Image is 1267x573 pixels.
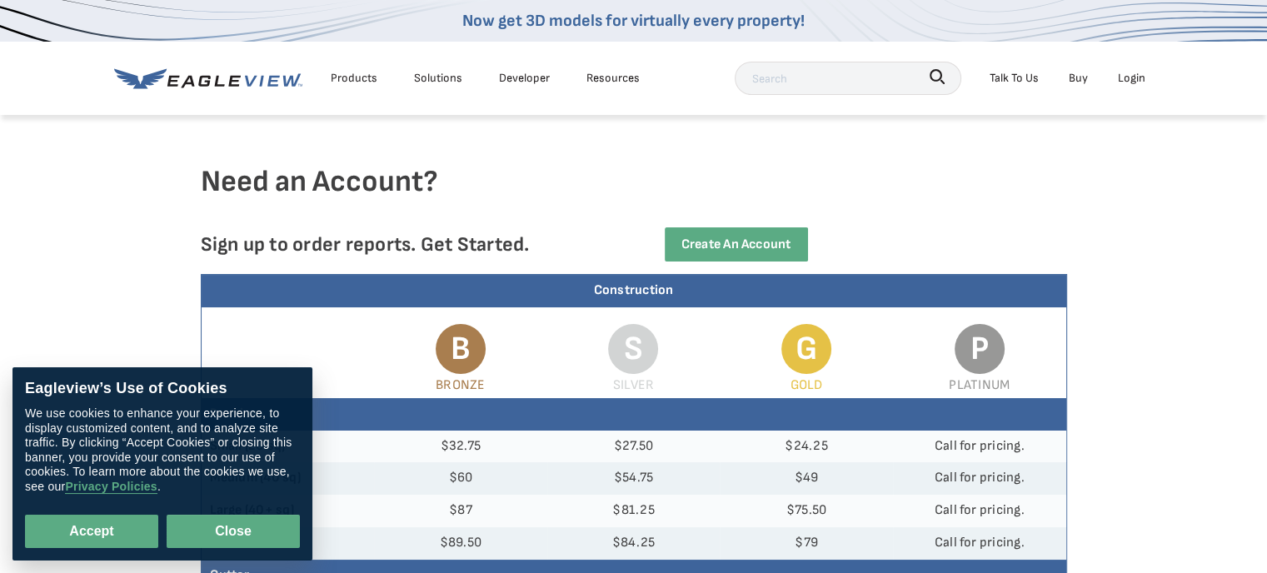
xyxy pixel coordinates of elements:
[781,324,831,374] span: G
[65,480,157,494] a: Privacy Policies
[25,380,300,398] div: Eagleview’s Use of Cookies
[374,431,547,463] td: $32.75
[462,11,805,31] a: Now get 3D models for virtually every property!
[720,462,893,495] td: $49
[374,527,547,560] td: $89.50
[25,515,158,548] button: Accept
[547,462,721,495] td: $54.75
[374,462,547,495] td: $60
[893,527,1066,560] td: Call for pricing.
[499,67,550,88] a: Developer
[1118,67,1145,88] div: Login
[374,495,547,527] td: $87
[665,227,808,262] a: Create an Account
[201,163,1067,227] h4: Need an Account?
[720,431,893,463] td: $24.25
[949,377,1010,393] span: Platinum
[613,377,654,393] span: Silver
[331,67,377,88] div: Products
[720,527,893,560] td: $79
[893,495,1066,527] td: Call for pricing.
[436,324,486,374] span: B
[735,62,961,95] input: Search
[608,324,658,374] span: S
[893,462,1066,495] td: Call for pricing.
[202,398,1066,431] th: Premium
[586,67,640,88] div: Resources
[893,431,1066,463] td: Call for pricing.
[791,377,823,393] span: Gold
[955,324,1005,374] span: P
[547,527,721,560] td: $84.25
[1069,67,1088,88] a: Buy
[547,495,721,527] td: $81.25
[990,67,1039,88] div: Talk To Us
[25,406,300,494] div: We use cookies to enhance your experience, to display customized content, and to analyze site tra...
[167,515,300,548] button: Close
[436,377,485,393] span: Bronze
[201,232,607,257] p: Sign up to order reports. Get Started.
[547,431,721,463] td: $27.50
[720,495,893,527] td: $75.50
[202,275,1066,307] div: Construction
[414,67,462,88] div: Solutions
